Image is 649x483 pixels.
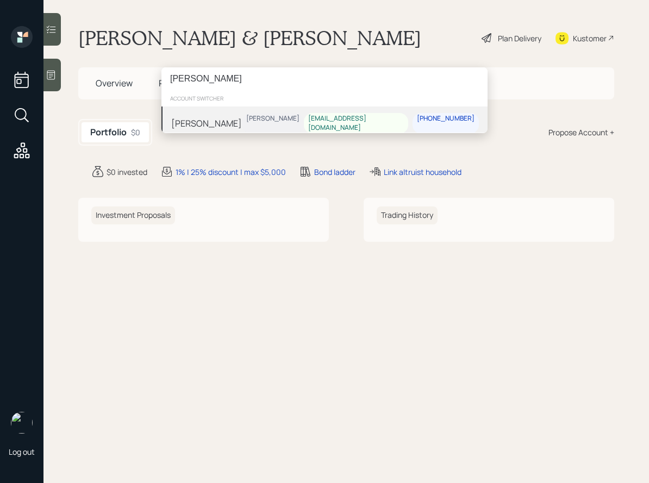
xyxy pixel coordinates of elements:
div: [PERSON_NAME] [246,114,299,123]
div: [PERSON_NAME] [171,117,242,130]
div: [EMAIL_ADDRESS][DOMAIN_NAME] [308,114,404,133]
div: account switcher [161,90,488,106]
input: Type a command or search… [161,67,488,90]
div: [PHONE_NUMBER] [417,114,475,123]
